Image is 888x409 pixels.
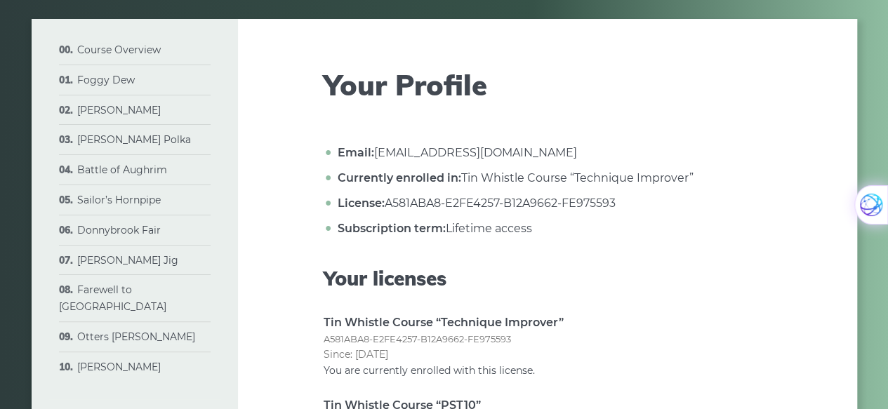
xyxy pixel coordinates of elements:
strong: Subscription term: [338,222,446,235]
strong: Currently enrolled in: [338,171,461,185]
span: You are currently enrolled with this license. [324,363,771,379]
h1: Your Profile [324,68,771,102]
a: [PERSON_NAME] Jig [77,254,178,267]
li: A581ABA8-E2FE4257-B12A9662-FE975593 [334,194,771,213]
a: Foggy Dew [77,74,135,86]
a: Course Overview [77,43,161,56]
a: Sailor’s Hornpipe [77,194,161,206]
strong: Tin Whistle Course “Technique Improver” [324,316,564,329]
a: Otters [PERSON_NAME] [77,330,195,343]
a: Donnybrook Fair [77,224,161,236]
a: [PERSON_NAME] Polka [77,133,191,146]
li: [EMAIL_ADDRESS][DOMAIN_NAME] [334,144,771,162]
strong: Email: [338,146,374,159]
h3: Your licenses [324,267,771,290]
a: [PERSON_NAME] [77,361,161,373]
span: A581ABA8-E2FE4257-B12A9662-FE975593 [324,332,771,347]
strong: License: [338,196,385,210]
a: [PERSON_NAME] [77,104,161,116]
a: Battle of Aughrim [77,163,167,176]
span: Since: [DATE] [324,347,771,363]
a: Farewell to [GEOGRAPHIC_DATA] [59,283,166,313]
li: Lifetime access [334,220,771,238]
li: Tin Whistle Course “Technique Improver” [334,169,771,187]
